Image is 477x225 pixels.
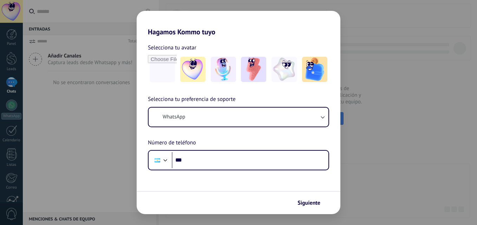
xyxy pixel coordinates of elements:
[151,153,164,168] div: Argentina: + 54
[137,11,340,36] h2: Hagamos Kommo tuyo
[294,197,330,209] button: Siguiente
[180,57,205,82] img: -1.jpeg
[163,114,185,121] span: WhatsApp
[211,57,236,82] img: -2.jpeg
[272,57,297,82] img: -4.jpeg
[149,108,328,127] button: WhatsApp
[148,95,236,104] span: Selecciona tu preferencia de soporte
[148,138,196,148] span: Número de teléfono
[241,57,266,82] img: -3.jpeg
[302,57,327,82] img: -5.jpeg
[148,43,196,52] span: Selecciona tu avatar
[298,200,320,205] span: Siguiente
